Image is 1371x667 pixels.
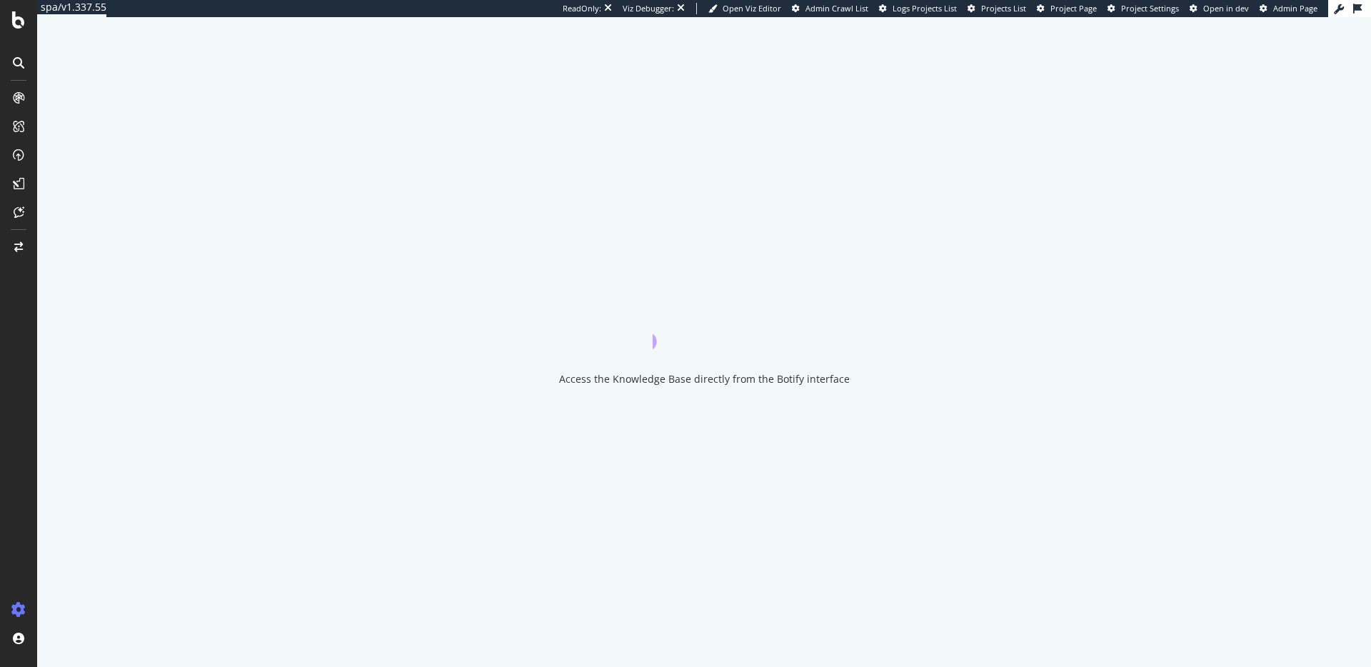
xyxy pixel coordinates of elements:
span: Admin Page [1273,3,1317,14]
a: Projects List [968,3,1026,14]
div: ReadOnly: [563,3,601,14]
div: Access the Knowledge Base directly from the Botify interface [559,372,850,386]
a: Project Page [1037,3,1097,14]
span: Project Page [1050,3,1097,14]
span: Project Settings [1121,3,1179,14]
span: Admin Crawl List [805,3,868,14]
a: Logs Projects List [879,3,957,14]
a: Open in dev [1190,3,1249,14]
span: Logs Projects List [893,3,957,14]
a: Admin Page [1260,3,1317,14]
div: Viz Debugger: [623,3,674,14]
a: Project Settings [1108,3,1179,14]
span: Projects List [981,3,1026,14]
a: Open Viz Editor [708,3,781,14]
a: Admin Crawl List [792,3,868,14]
div: animation [653,298,755,349]
span: Open Viz Editor [723,3,781,14]
span: Open in dev [1203,3,1249,14]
